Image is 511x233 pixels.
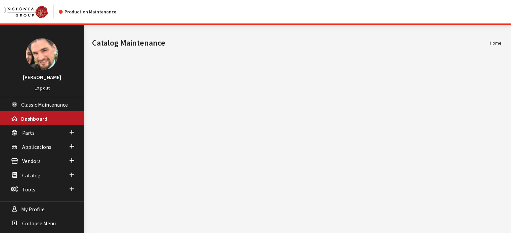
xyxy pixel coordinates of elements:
h1: Catalog Maintenance [92,37,490,49]
span: Dashboard [21,115,47,122]
div: Production Maintenance [59,8,116,15]
span: Catalog [22,172,41,179]
span: Applications [22,143,51,150]
span: Vendors [22,158,41,165]
img: Jason Ludwig [26,38,58,70]
span: Classic Maintenance [21,101,68,108]
span: Parts [22,129,35,136]
span: My Profile [21,206,45,213]
h3: [PERSON_NAME] [7,73,77,81]
a: Insignia Group logo [4,5,59,18]
span: Tools [22,186,35,193]
a: Log out [35,85,50,91]
img: Catalog Maintenance [4,6,48,18]
span: Collapse Menu [22,220,56,227]
li: Home [490,40,502,47]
